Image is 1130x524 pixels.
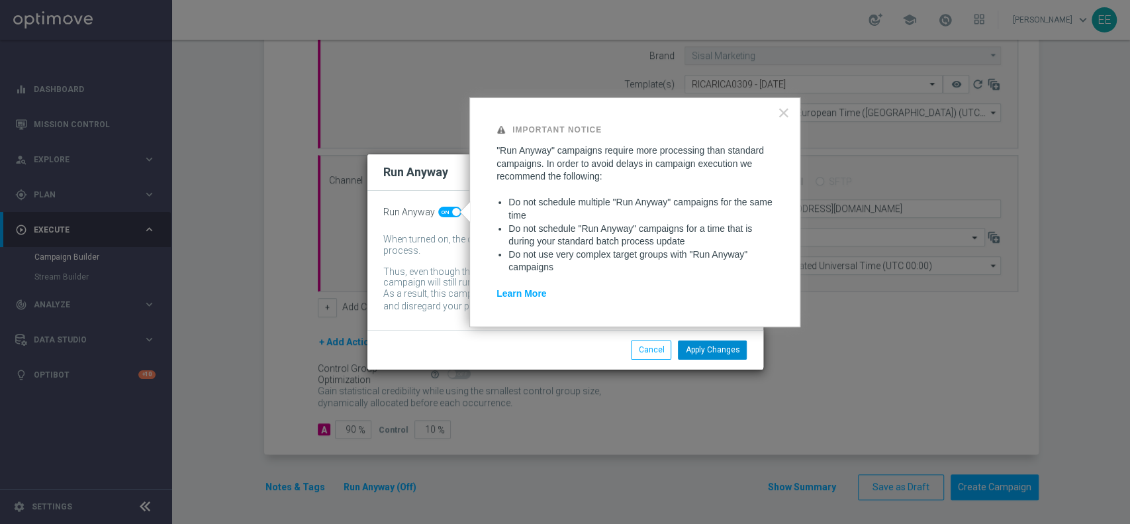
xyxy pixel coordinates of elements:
[496,288,546,299] a: Learn More
[508,196,773,222] li: Do not schedule multiple "Run Anyway" campaigns for the same time
[496,144,773,183] p: "Run Anyway" campaigns require more processing than standard campaigns. In order to avoid delays ...
[508,248,773,274] li: Do not use very complex target groups with "Run Anyway" campaigns
[383,164,448,180] h2: Run Anyway
[631,341,671,359] button: Cancel
[383,266,728,289] div: Thus, even though the batch-data process might not be complete by then, the campaign will still r...
[383,234,728,256] div: When turned on, the campaign will be executed regardless of your site's batch-data process.
[678,341,747,359] button: Apply Changes
[508,223,773,248] li: Do not schedule "Run Anyway" campaigns for a time that is during your standard batch process update
[383,288,728,314] div: As a result, this campaign might include customers whose data has been changed and disregard your...
[383,207,435,218] span: Run Anyway
[777,102,790,123] button: Close
[512,125,602,134] strong: Important Notice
